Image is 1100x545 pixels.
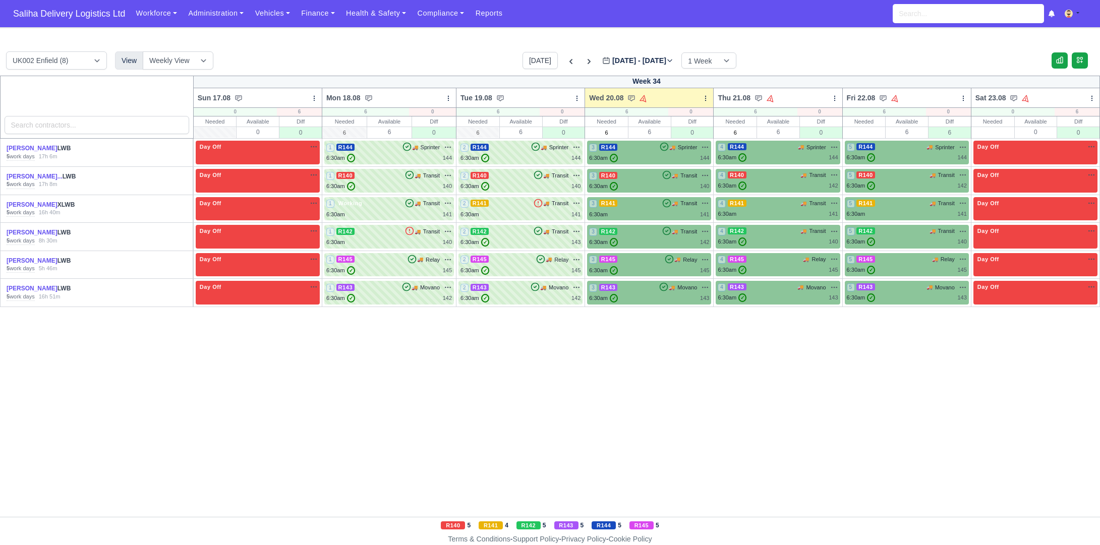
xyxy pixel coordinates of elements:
div: Diff [671,116,714,127]
span: Day Off [198,143,223,150]
span: Day Off [975,143,1001,150]
span: 🚚 [672,228,678,235]
span: 🚚 [543,200,549,207]
div: 141 [700,210,709,219]
span: 🚚 [546,256,552,263]
span: 4 [718,256,726,264]
div: 6 [585,108,668,116]
div: work days [7,237,35,245]
span: Movano [549,283,568,292]
div: 0 [237,127,279,137]
div: 16h 40m [39,209,61,217]
span: Relay [426,256,440,264]
div: 17h 8m [39,180,57,189]
span: 🚚 [674,256,680,263]
span: Sprinter [935,143,955,152]
div: 0 [671,127,714,138]
strong: 5 [7,265,10,271]
div: Needed [456,116,499,127]
div: 144 [957,153,966,162]
a: [PERSON_NAME] [7,257,57,264]
div: 140 [957,237,966,246]
div: 6 [757,127,799,137]
span: ✓ [481,154,489,162]
a: [PERSON_NAME] [7,285,57,292]
span: 5 [847,143,855,151]
div: 140 [571,182,581,191]
span: Mon 18.08 [326,93,361,103]
input: Search contractors... [5,116,189,134]
div: 6 [456,108,540,116]
div: Needed [714,116,757,127]
span: R144 [728,143,746,150]
div: 144 [443,154,452,162]
span: 3 [589,172,597,180]
span: ✓ [867,153,875,162]
span: Sat 23.08 [975,93,1006,103]
strong: 5 [7,237,10,244]
span: ✓ [481,182,489,191]
span: R145 [471,256,489,263]
span: 4 [718,283,726,291]
span: R140 [336,172,355,179]
span: Transit [552,199,568,208]
span: Movano [420,283,440,292]
span: Transit [938,199,955,208]
div: 0 [279,127,322,138]
span: 2 [460,228,469,236]
span: 1 [326,200,334,208]
div: 6:30am [718,237,746,246]
span: R140 [599,172,618,179]
div: Available [500,116,542,127]
span: 4 [718,227,726,235]
span: R145 [856,256,875,263]
span: 🚚 [412,284,418,291]
span: R141 [471,200,489,207]
a: Saliha Delivery Logistics Ltd [8,4,130,24]
span: 🚚 [672,200,678,207]
div: Available [1015,116,1057,127]
div: 0 [194,108,277,116]
a: [PERSON_NAME] [7,145,57,152]
span: Sprinter [549,143,569,152]
div: 6:30am [589,238,618,247]
div: 144 [700,154,709,162]
span: Movano [677,283,697,292]
span: ✓ [738,237,746,246]
div: Diff [1057,116,1099,127]
div: 6:30am [589,266,618,275]
div: Available [628,116,671,127]
div: Diff [929,116,971,127]
span: ✓ [738,153,746,162]
span: R144 [856,143,875,150]
span: 🚚 [800,227,806,235]
strong: 5 [7,209,10,215]
span: 🚚 [672,172,678,179]
a: Finance [296,4,340,23]
span: 🚚 [800,200,806,207]
a: [PERSON_NAME] [7,229,57,236]
span: Day Off [198,200,223,207]
div: Diff [543,116,585,127]
span: Day Off [198,171,223,178]
span: R143 [471,284,489,291]
div: 6:30am [589,154,618,162]
span: Transit [809,227,826,235]
div: 141 [829,210,838,218]
span: Relay [683,256,697,264]
span: 🚚 [415,228,421,235]
span: Transit [680,199,697,208]
span: Transit [423,199,440,208]
div: 6 [500,127,542,137]
span: R141 [599,200,618,207]
span: Relay [812,255,826,264]
a: Vehicles [249,4,296,23]
span: 🚚 [797,283,803,291]
span: Sprinter [806,143,826,152]
span: R143 [728,283,746,290]
div: 5h 46m [39,265,57,273]
span: ✓ [481,266,489,275]
span: 🚚 [930,200,936,207]
div: work days [7,180,35,189]
div: Available [757,116,799,127]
